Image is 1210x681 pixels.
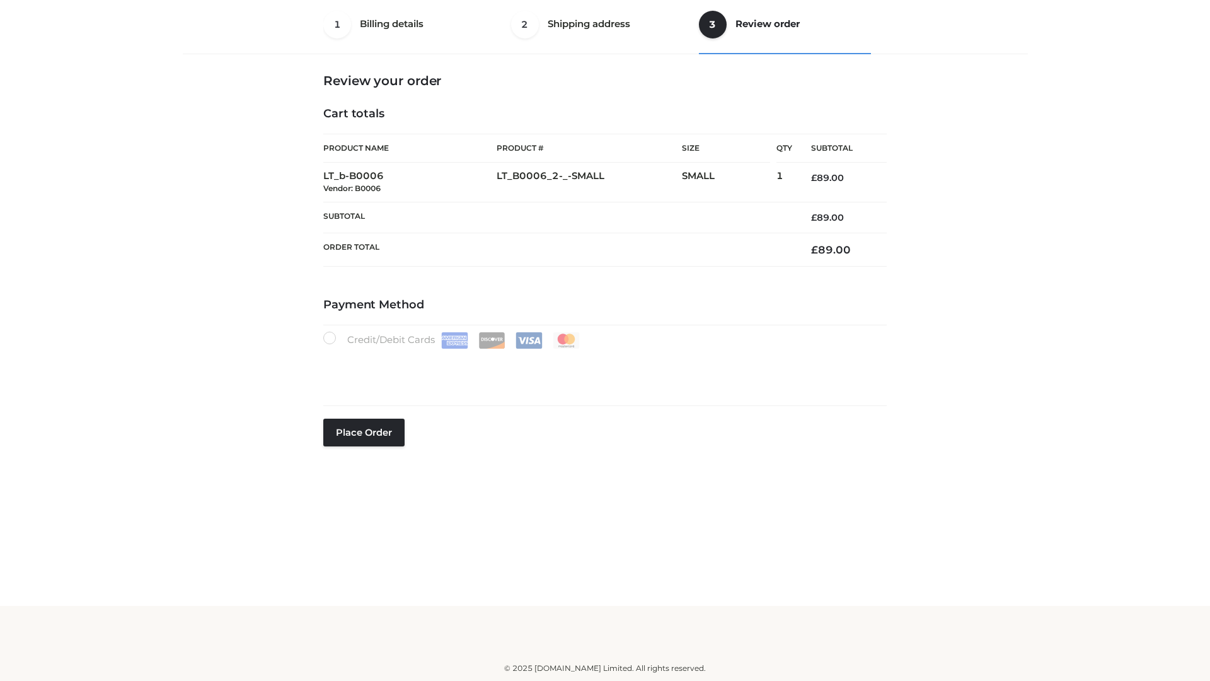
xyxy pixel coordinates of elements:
span: £ [811,243,818,256]
td: LT_b-B0006 [323,163,497,202]
th: Product Name [323,134,497,163]
button: Place order [323,419,405,446]
label: Credit/Debit Cards [323,332,581,349]
td: SMALL [682,163,776,202]
span: £ [811,212,817,223]
img: Discover [478,332,505,349]
th: Size [682,134,770,163]
td: LT_B0006_2-_-SMALL [497,163,682,202]
span: £ [811,172,817,183]
bdi: 89.00 [811,243,851,256]
small: Vendor: B0006 [323,183,381,193]
img: Mastercard [553,332,580,349]
h4: Payment Method [323,298,887,312]
img: Visa [516,332,543,349]
th: Product # [497,134,682,163]
h4: Cart totals [323,107,887,121]
th: Subtotal [792,134,887,163]
th: Order Total [323,233,792,267]
h3: Review your order [323,73,887,88]
bdi: 89.00 [811,212,844,223]
div: © 2025 [DOMAIN_NAME] Limited. All rights reserved. [187,662,1023,675]
th: Qty [776,134,792,163]
img: Amex [441,332,468,349]
iframe: Secure payment input frame [321,346,884,392]
td: 1 [776,163,792,202]
th: Subtotal [323,202,792,233]
bdi: 89.00 [811,172,844,183]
